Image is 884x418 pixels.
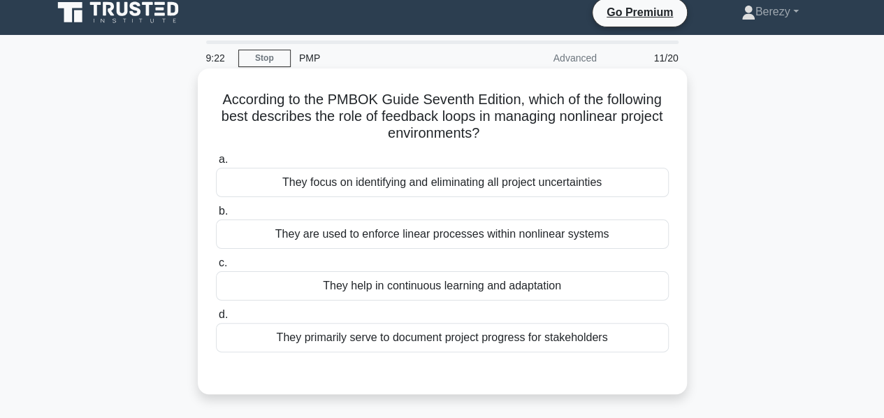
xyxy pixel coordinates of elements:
[216,323,669,352] div: They primarily serve to document project progress for stakeholders
[238,50,291,67] a: Stop
[219,153,228,165] span: a.
[605,44,687,72] div: 11/20
[291,44,483,72] div: PMP
[598,3,681,21] a: Go Premium
[219,308,228,320] span: d.
[216,271,669,301] div: They help in continuous learning and adaptation
[216,219,669,249] div: They are used to enforce linear processes within nonlinear systems
[198,44,238,72] div: 9:22
[216,168,669,197] div: They focus on identifying and eliminating all project uncertainties
[219,205,228,217] span: b.
[215,91,670,143] h5: According to the PMBOK Guide Seventh Edition, which of the following best describes the role of f...
[483,44,605,72] div: Advanced
[219,257,227,268] span: c.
